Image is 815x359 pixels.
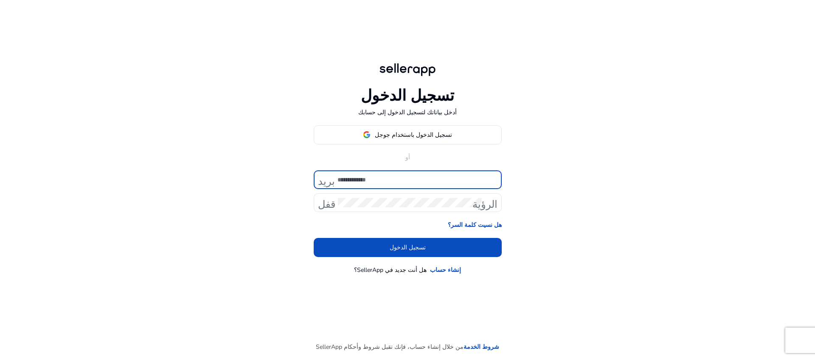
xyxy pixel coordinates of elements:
[472,197,497,209] font: الرؤية
[390,243,426,252] font: تسجيل الدخول
[375,131,452,139] font: تسجيل الدخول باستخدام جوجل
[430,266,461,274] a: إنشاء حساب
[316,343,464,351] font: من خلال إنشاء حساب، فإنك تقبل شروط وأحكام SellerApp
[464,342,499,351] a: شروط الخدمة
[448,221,502,229] font: هل نسيت كلمة السر؟
[405,153,410,161] font: أو
[430,266,461,274] font: إنشاء حساب
[314,238,502,257] button: تسجيل الدخول
[358,108,457,116] font: أدخل بياناتك لتسجيل الدخول إلى حسابك
[318,197,335,209] font: قفل
[318,174,335,186] font: بريد
[448,220,502,229] a: هل نسيت كلمة السر؟
[314,125,502,144] button: تسجيل الدخول باستخدام جوجل
[354,266,427,274] font: هل أنت جديد في SellerApp؟
[464,343,499,351] font: شروط الخدمة
[363,131,371,139] img: google-logo.svg
[361,85,454,106] font: تسجيل الدخول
